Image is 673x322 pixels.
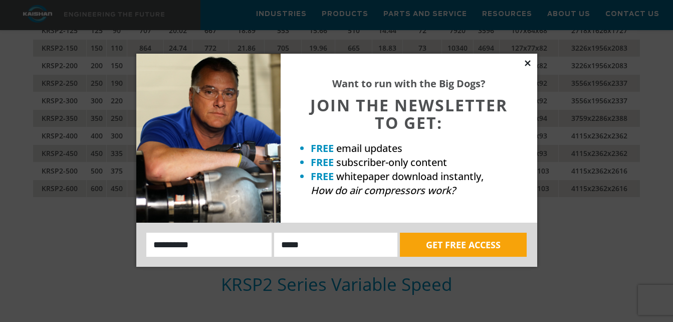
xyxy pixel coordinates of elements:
[311,184,456,197] em: How do air compressors work?
[336,155,447,169] span: subscriber-only content
[332,77,486,90] strong: Want to run with the Big Dogs?
[336,141,402,155] span: email updates
[311,170,334,183] strong: FREE
[146,233,272,257] input: Name:
[311,155,334,169] strong: FREE
[310,94,508,133] span: JOIN THE NEWSLETTER TO GET:
[274,233,397,257] input: Email
[400,233,527,257] button: GET FREE ACCESS
[523,59,532,68] button: Close
[336,170,484,183] span: whitepaper download instantly,
[311,141,334,155] strong: FREE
